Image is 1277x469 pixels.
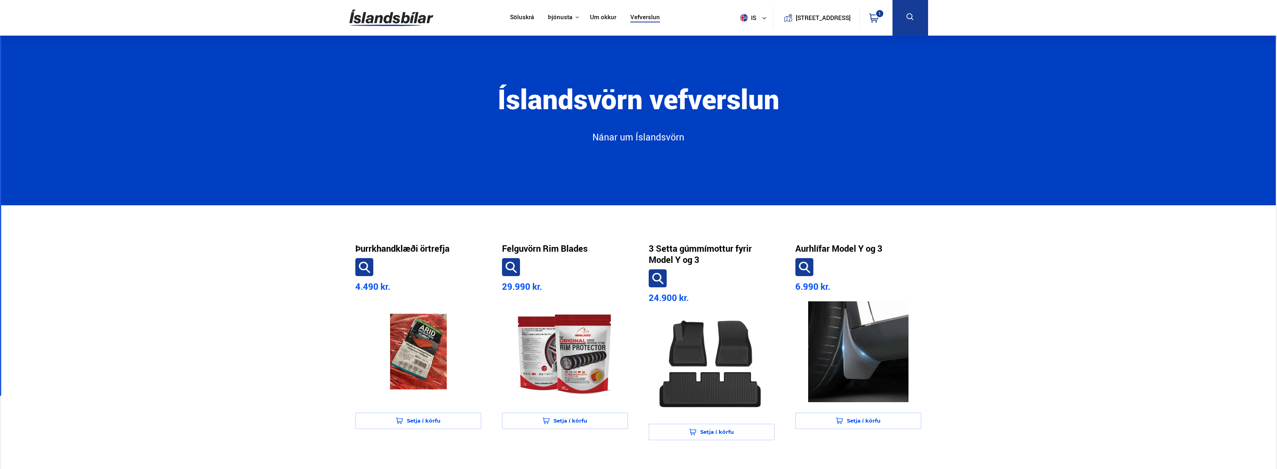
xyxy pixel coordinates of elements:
[349,5,433,31] img: G0Ugv5HjCgRt.svg
[649,292,689,303] span: 24.900 kr.
[799,14,848,21] button: [STREET_ADDRESS]
[630,14,660,22] a: Vefverslun
[649,243,775,265] a: 3 Setta gúmmímottur fyrir Model Y og 3
[649,424,775,440] button: Setja í körfu
[355,281,390,292] span: 4.490 kr.
[502,413,628,429] button: Setja í körfu
[649,308,775,420] a: product-image-2
[465,131,812,150] a: Nánar um Íslandsvörn
[508,301,622,402] img: product-image-1
[737,6,773,30] button: is
[548,14,572,21] button: Þjónusta
[802,301,915,402] img: product-image-3
[590,14,616,22] a: Um okkur
[795,281,830,292] span: 6.990 kr.
[502,281,542,292] span: 29.990 kr.
[740,14,748,22] img: svg+xml;base64,PHN2ZyB4bWxucz0iaHR0cDovL3d3dy53My5vcmcvMjAwMC9zdmciIHdpZHRoPSI1MTIiIGhlaWdodD0iNT...
[421,84,855,131] h1: Íslandsvörn vefverslun
[502,243,588,254] a: Felguvörn Rim Blades
[502,297,628,409] a: product-image-1
[875,9,884,18] div: 1
[355,297,481,409] a: product-image-0
[355,243,450,254] a: Þurrkhandklæði örtrefja
[6,3,30,27] button: Open LiveChat chat widget
[795,297,921,409] a: product-image-3
[355,413,481,429] button: Setja í körfu
[795,243,883,254] a: Aurhlífar Model Y og 3
[655,313,768,413] img: product-image-2
[777,6,855,29] a: [STREET_ADDRESS]
[510,14,534,22] a: Söluskrá
[362,301,475,402] img: product-image-0
[795,413,921,429] button: Setja í körfu
[737,14,757,22] span: is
